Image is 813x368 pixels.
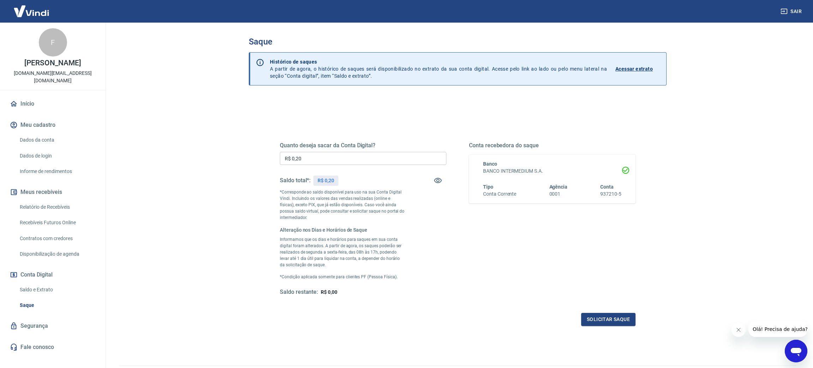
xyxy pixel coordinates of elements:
[280,274,405,280] p: *Condição aplicada somente para clientes PF (Pessoa Física).
[4,5,59,11] span: Olá! Precisa de ajuda?
[17,283,97,297] a: Saldo e Extrato
[8,184,97,200] button: Meus recebíveis
[280,189,405,221] p: *Corresponde ao saldo disponível para uso na sua Conta Digital Vindi. Incluindo os valores das ve...
[483,184,493,190] span: Tipo
[270,58,607,79] p: A partir de agora, o histórico de saques será disponibilizado no extrato da sua conta digital. Ac...
[600,190,621,198] h6: 937210-5
[748,321,807,337] iframe: Mensagem da empresa
[17,133,97,147] a: Dados da conta
[615,58,661,79] a: Acessar extrato
[17,200,97,214] a: Relatório de Recebíveis
[6,70,100,84] p: [DOMAIN_NAME][EMAIL_ADDRESS][DOMAIN_NAME]
[549,190,568,198] h6: 0001
[549,184,568,190] span: Agência
[17,298,97,313] a: Saque
[8,267,97,283] button: Conta Digital
[270,58,607,65] p: Histórico de saques
[483,161,497,167] span: Banco
[280,142,446,149] h5: Quanto deseja sacar da Conta Digital?
[318,177,334,184] p: R$ 0,20
[600,184,614,190] span: Conta
[785,340,807,362] iframe: Botão para abrir a janela de mensagens
[24,59,81,67] p: [PERSON_NAME]
[8,0,54,22] img: Vindi
[483,167,621,175] h6: BANCO INTERMEDIUM S.A.
[17,164,97,179] a: Informe de rendimentos
[280,226,405,233] h6: Alteração nos Dias e Horários de Saque
[779,5,805,18] button: Sair
[17,149,97,163] a: Dados de login
[8,96,97,112] a: Início
[483,190,516,198] h6: Conta Corrente
[469,142,636,149] h5: Conta recebedora do saque
[249,37,667,47] h3: Saque
[17,215,97,230] a: Recebíveis Futuros Online
[8,117,97,133] button: Meu cadastro
[8,339,97,355] a: Fale conosco
[8,318,97,334] a: Segurança
[17,231,97,246] a: Contratos com credores
[280,236,405,268] p: Informamos que os dias e horários para saques em sua conta digital foram alterados. A partir de a...
[280,177,311,184] h5: Saldo total*:
[615,65,653,72] p: Acessar extrato
[39,28,67,57] div: F
[280,289,318,296] h5: Saldo restante:
[321,289,337,295] span: R$ 0,00
[17,247,97,261] a: Disponibilização de agenda
[581,313,636,326] button: Solicitar saque
[731,323,746,337] iframe: Fechar mensagem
